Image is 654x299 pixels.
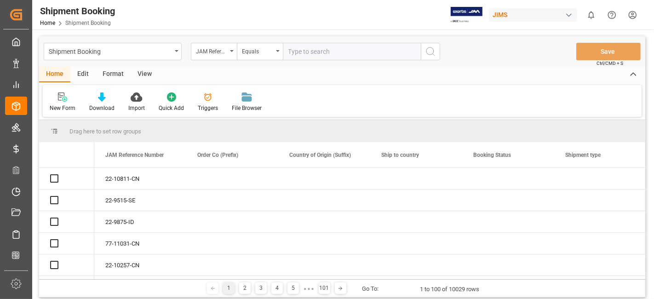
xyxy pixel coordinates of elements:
[94,211,186,232] div: 22-9875-ID
[489,8,577,22] div: JIMS
[489,6,581,23] button: JIMS
[40,4,115,18] div: Shipment Booking
[39,233,94,254] div: Press SPACE to select this row.
[581,5,602,25] button: show 0 new notifications
[96,67,131,82] div: Format
[94,168,186,189] div: 22-10811-CN
[69,128,141,135] span: Drag here to set row groups
[597,60,623,67] span: Ctrl/CMD + S
[94,190,186,211] div: 22-9515-SE
[191,43,237,60] button: open menu
[381,152,419,158] span: Ship to country
[94,254,186,276] div: 22-10257-CN
[94,233,186,254] div: 77-11031-CN
[319,282,330,294] div: 101
[128,104,145,112] div: Import
[362,284,379,293] div: Go To:
[39,211,94,233] div: Press SPACE to select this row.
[576,43,641,60] button: Save
[39,168,94,190] div: Press SPACE to select this row.
[283,43,421,60] input: Type to search
[44,43,182,60] button: open menu
[287,282,299,294] div: 5
[131,67,159,82] div: View
[39,190,94,211] div: Press SPACE to select this row.
[39,67,70,82] div: Home
[239,282,251,294] div: 2
[232,104,262,112] div: File Browser
[39,254,94,276] div: Press SPACE to select this row.
[198,104,218,112] div: Triggers
[50,104,75,112] div: New Form
[473,152,511,158] span: Booking Status
[304,285,314,292] div: ● ● ●
[421,43,440,60] button: search button
[289,152,351,158] span: Country of Origin (Suffix)
[49,45,172,57] div: Shipment Booking
[159,104,184,112] div: Quick Add
[420,285,480,294] div: 1 to 100 of 10029 rows
[451,7,482,23] img: Exertis%20JAM%20-%20Email%20Logo.jpg_1722504956.jpg
[40,20,55,26] a: Home
[242,45,273,56] div: Equals
[565,152,601,158] span: Shipment type
[196,45,227,56] div: JAM Reference Number
[271,282,283,294] div: 4
[197,152,238,158] span: Order Co (Prefix)
[89,104,115,112] div: Download
[255,282,267,294] div: 3
[70,67,96,82] div: Edit
[105,152,164,158] span: JAM Reference Number
[602,5,622,25] button: Help Center
[237,43,283,60] button: open menu
[223,282,235,294] div: 1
